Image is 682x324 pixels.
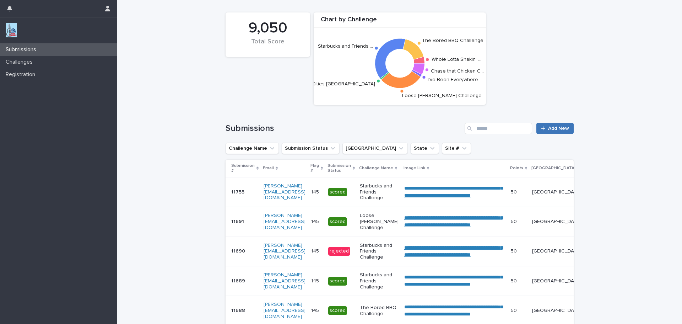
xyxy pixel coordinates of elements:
[328,162,351,175] p: Submission Status
[548,126,569,131] span: Add New
[531,164,576,172] p: [GEOGRAPHIC_DATA]
[359,164,393,172] p: Challenge Name
[532,189,581,195] p: [GEOGRAPHIC_DATA]
[328,306,347,315] div: scored
[511,217,518,225] p: 50
[532,308,581,314] p: [GEOGRAPHIC_DATA]
[360,243,399,260] p: Starbucks and Friends Challenge
[6,23,17,37] img: jxsLJbdS1eYBI7rVAS4p
[431,69,484,74] text: Chase that Chicken C…
[298,81,375,86] text: Music Cities [GEOGRAPHIC_DATA]
[465,123,532,134] input: Search
[231,188,246,195] p: 11755
[311,188,320,195] p: 145
[511,306,518,314] p: 50
[264,243,305,260] a: [PERSON_NAME][EMAIL_ADDRESS][DOMAIN_NAME]
[360,183,399,201] p: Starbucks and Friends Challenge
[536,123,574,134] a: Add New
[231,162,255,175] p: Submission #
[428,77,483,82] text: I've Been Everywhere …
[511,247,518,254] p: 50
[231,217,245,225] p: 11691
[311,277,320,284] p: 145
[311,306,320,314] p: 145
[3,71,41,78] p: Registration
[422,38,483,43] text: The Bored BBQ Challenge
[328,217,347,226] div: scored
[360,272,399,290] p: Starbucks and Friends Challenge
[360,213,399,230] p: Loose [PERSON_NAME] Challenge
[532,278,581,284] p: [GEOGRAPHIC_DATA]
[328,277,347,286] div: scored
[238,19,298,37] div: 9,050
[264,272,305,290] a: [PERSON_NAME][EMAIL_ADDRESS][DOMAIN_NAME]
[231,277,247,284] p: 11689
[310,162,319,175] p: Flag #
[263,164,274,172] p: Email
[311,217,320,225] p: 145
[231,306,247,314] p: 11688
[226,143,279,154] button: Challenge Name
[532,248,581,254] p: [GEOGRAPHIC_DATA]
[342,143,408,154] button: Closest City
[402,93,482,98] text: Loose [PERSON_NAME] Challenge
[411,143,439,154] button: State
[282,143,340,154] button: Submission Status
[264,302,305,319] a: [PERSON_NAME][EMAIL_ADDRESS][DOMAIN_NAME]
[328,188,347,197] div: scored
[226,123,462,134] h1: Submissions
[318,44,373,49] text: Starbucks and Friends …
[264,213,305,230] a: [PERSON_NAME][EMAIL_ADDRESS][DOMAIN_NAME]
[432,57,481,62] text: Whole Lotta Shakin’ …
[511,188,518,195] p: 50
[510,164,523,172] p: Points
[311,247,320,254] p: 145
[511,277,518,284] p: 50
[328,247,350,256] div: rejected
[442,143,471,154] button: Site #
[3,46,42,53] p: Submissions
[231,247,247,254] p: 11690
[238,38,298,53] div: Total Score
[264,184,305,201] a: [PERSON_NAME][EMAIL_ADDRESS][DOMAIN_NAME]
[3,59,38,65] p: Challenges
[360,305,399,317] p: The Bored BBQ Challenge
[314,16,486,28] div: Chart by Challenge
[404,164,425,172] p: Image Link
[532,219,581,225] p: [GEOGRAPHIC_DATA]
